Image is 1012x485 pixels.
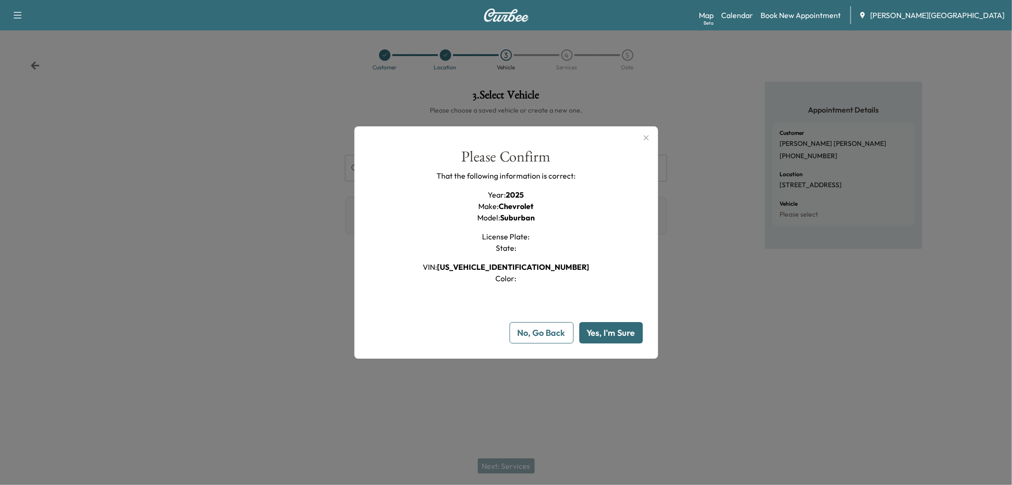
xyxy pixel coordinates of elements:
[699,10,714,21] a: MapBeta
[483,231,530,242] h1: License Plate :
[870,10,1004,21] span: [PERSON_NAME][GEOGRAPHIC_DATA]
[579,322,643,343] button: Yes, I'm Sure
[500,213,535,222] span: Suburban
[479,200,534,212] h1: Make :
[483,9,529,22] img: Curbee Logo
[423,261,589,273] h1: VIN :
[477,212,535,223] h1: Model :
[499,201,534,211] span: Chevrolet
[721,10,753,21] a: Calendar
[462,149,551,171] div: Please Confirm
[496,273,517,284] h1: Color :
[704,19,714,27] div: Beta
[496,242,516,254] h1: State :
[437,262,589,272] span: [US_VEHICLE_IDENTIFICATION_NUMBER]
[510,322,574,343] button: No, Go Back
[506,190,524,200] span: 2025
[488,189,524,200] h1: Year :
[436,170,576,181] p: That the following information is correct:
[761,10,841,21] a: Book New Appointment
